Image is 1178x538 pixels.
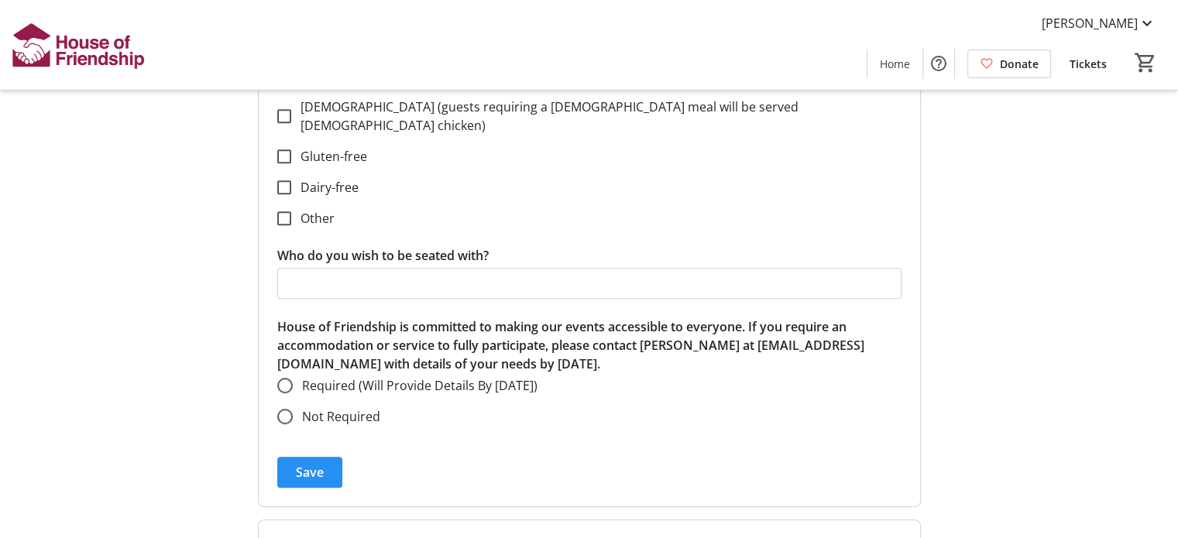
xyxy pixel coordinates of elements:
[923,48,954,79] button: Help
[296,463,324,481] span: Save
[1029,11,1169,36] button: [PERSON_NAME]
[291,209,335,228] label: Other
[880,56,910,72] span: Home
[277,246,489,265] label: Who do you wish to be seated with?
[1042,14,1138,33] span: [PERSON_NAME]
[9,6,147,84] img: House of Friendship's Logo
[291,98,902,135] label: [DEMOGRAPHIC_DATA] (guests requiring a [DEMOGRAPHIC_DATA] meal will be served [DEMOGRAPHIC_DATA] ...
[291,178,359,197] label: Dairy-free
[967,50,1051,78] a: Donate
[291,147,367,166] label: Gluten-free
[1057,50,1119,78] a: Tickets
[867,50,922,78] a: Home
[302,408,380,425] span: Not Required
[302,377,537,394] span: Required (Will Provide Details By [DATE])
[1132,49,1159,77] button: Cart
[277,317,902,373] p: House of Friendship is committed to making our events accessible to everyone. If you require an a...
[277,457,342,488] button: Save
[1070,56,1107,72] span: Tickets
[1000,56,1039,72] span: Donate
